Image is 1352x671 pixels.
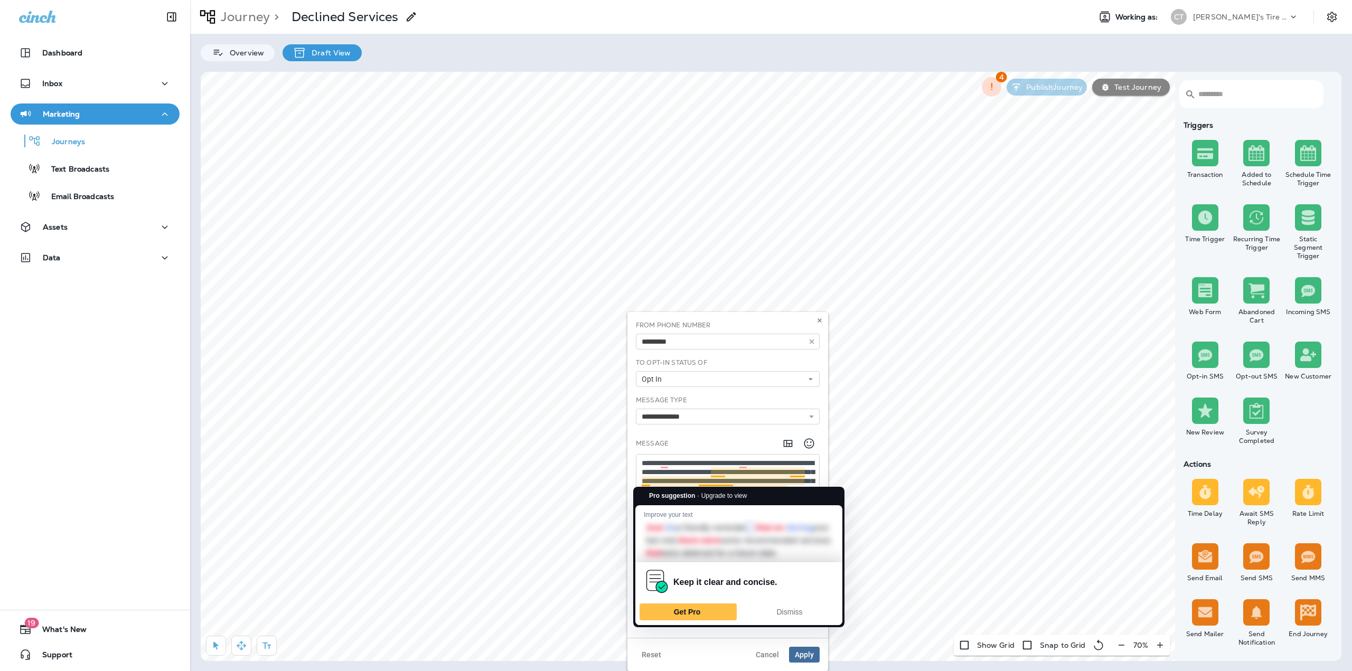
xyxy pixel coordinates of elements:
[1233,509,1281,526] div: Await SMS Reply
[750,647,785,663] button: Cancel
[777,433,799,454] button: Add in a premade template
[1181,509,1229,518] div: Time Delay
[1284,574,1332,582] div: Send MMS
[11,130,180,152] button: Journeys
[43,223,68,231] p: Assets
[1233,171,1281,187] div: Added to Schedule
[1040,641,1086,649] p: Snap to Grid
[1110,83,1161,91] p: Test Journey
[1115,13,1160,22] span: Working as:
[789,647,820,663] button: Apply
[11,619,180,640] button: 19What's New
[42,79,62,88] p: Inbox
[11,103,180,125] button: Marketing
[306,49,351,57] p: Draft View
[636,396,687,404] label: Message Type
[43,110,80,118] p: Marketing
[1171,9,1187,25] div: CT
[1284,171,1332,187] div: Schedule Time Trigger
[11,247,180,268] button: Data
[1284,630,1332,638] div: End Journey
[11,42,180,63] button: Dashboard
[636,321,710,329] label: From Phone Number
[1284,372,1332,381] div: New Customer
[1181,308,1229,316] div: Web Form
[11,73,180,94] button: Inbox
[43,253,61,262] p: Data
[756,651,779,658] span: Cancel
[636,455,819,552] textarea: To enrich screen reader interactions, please activate Accessibility in Grammarly extension settings
[1233,235,1281,252] div: Recurring Time Trigger
[996,72,1007,82] span: 4
[1179,121,1334,129] div: Triggers
[41,192,114,202] p: Email Broadcasts
[1179,460,1334,468] div: Actions
[1133,641,1148,649] p: 70 %
[1233,372,1281,381] div: Opt-out SMS
[217,9,270,25] p: Journey
[795,651,814,658] span: Apply
[224,49,264,57] p: Overview
[1181,428,1229,437] div: New Review
[642,651,661,658] span: Reset
[977,641,1015,649] p: Show Grid
[32,625,87,638] span: What's New
[636,371,820,387] button: Opt In
[1233,574,1281,582] div: Send SMS
[11,216,180,238] button: Assets
[1181,171,1229,179] div: Transaction
[1092,79,1170,96] button: Test Journey
[11,157,180,179] button: Text Broadcasts
[642,375,666,384] span: Opt In
[1193,13,1288,21] p: [PERSON_NAME]'s Tire & Auto
[636,439,669,448] label: Message
[270,9,279,25] p: >
[636,358,707,367] label: To Opt-In Status Of
[1284,509,1332,518] div: Rate Limit
[799,433,820,454] button: Select an emoji
[1322,7,1341,26] button: Settings
[1181,372,1229,381] div: Opt-in SMS
[42,49,82,57] p: Dashboard
[1181,630,1229,638] div: Send Mailer
[11,644,180,665] button: Support
[32,650,72,663] span: Support
[292,9,398,25] p: Declined Services
[11,185,180,207] button: Email Broadcasts
[24,618,39,628] span: 19
[41,137,85,147] p: Journeys
[636,647,667,663] button: Reset
[1284,235,1332,260] div: Static Segment Trigger
[1233,308,1281,325] div: Abandoned Cart
[1181,235,1229,243] div: Time Trigger
[1284,308,1332,316] div: Incoming SMS
[157,6,186,27] button: Collapse Sidebar
[1233,630,1281,647] div: Send Notification
[1233,428,1281,445] div: Survey Completed
[1181,574,1229,582] div: Send Email
[41,165,109,175] p: Text Broadcasts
